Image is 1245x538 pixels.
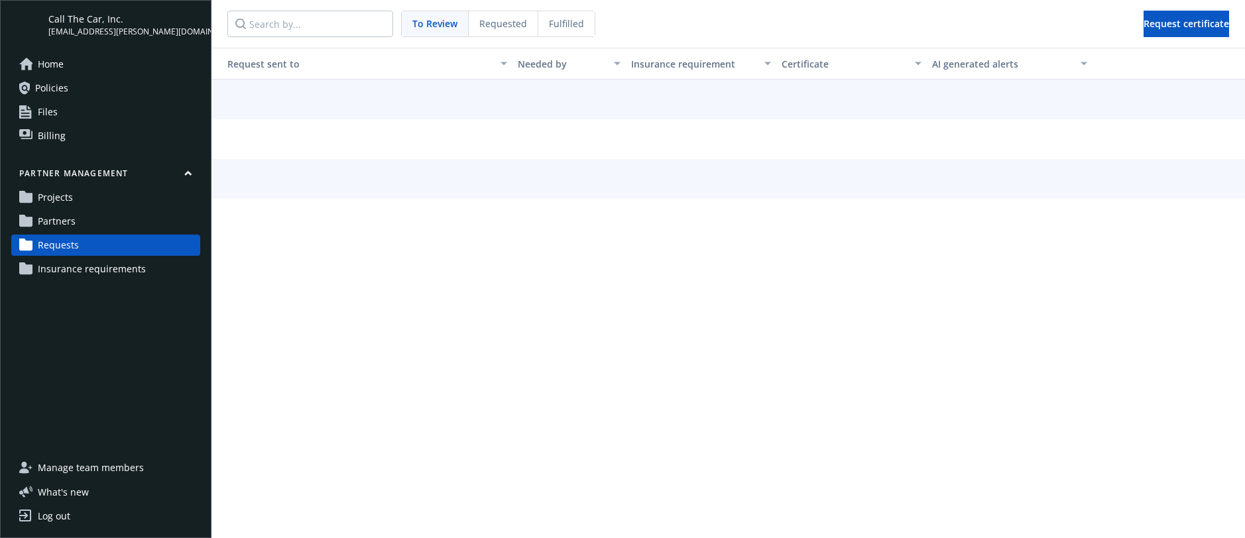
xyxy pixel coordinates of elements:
[38,125,66,146] span: Billing
[227,11,393,37] input: Search by...
[11,457,200,478] a: Manage team members
[38,506,70,527] div: Log out
[11,235,200,256] a: Requests
[11,54,200,75] a: Home
[48,26,200,38] span: [EMAIL_ADDRESS][PERSON_NAME][DOMAIN_NAME]
[479,17,527,30] span: Requested
[11,125,200,146] a: Billing
[217,57,493,71] div: Request sent to
[776,48,927,80] button: Certificate
[927,48,1093,80] button: AI generated alerts
[11,168,200,184] button: Partner management
[11,11,38,38] img: yH5BAEAAAAALAAAAAABAAEAAAIBRAA7
[38,485,89,499] span: What ' s new
[11,187,200,208] a: Projects
[38,54,64,75] span: Home
[549,17,584,30] span: Fulfilled
[11,211,200,232] a: Partners
[38,457,144,478] span: Manage team members
[1144,17,1229,30] span: Request certificate
[38,187,73,208] span: Projects
[38,235,79,256] span: Requests
[11,78,200,99] a: Policies
[38,101,58,123] span: Files
[932,57,1073,71] div: AI generated alerts
[518,57,605,71] div: Needed by
[412,17,457,30] span: To Review
[11,485,110,499] button: What's new
[782,57,907,71] div: Certificate
[512,48,625,80] button: Needed by
[38,211,76,232] span: Partners
[48,12,200,26] span: Call The Car, Inc.
[38,258,146,280] span: Insurance requirements
[11,101,200,123] a: Files
[631,57,756,71] div: Insurance requirement
[626,48,776,80] button: Insurance requirement
[35,78,68,99] span: Policies
[11,258,200,280] a: Insurance requirements
[1144,11,1229,37] button: Request certificate
[48,11,200,38] button: Call The Car, Inc.[EMAIL_ADDRESS][PERSON_NAME][DOMAIN_NAME]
